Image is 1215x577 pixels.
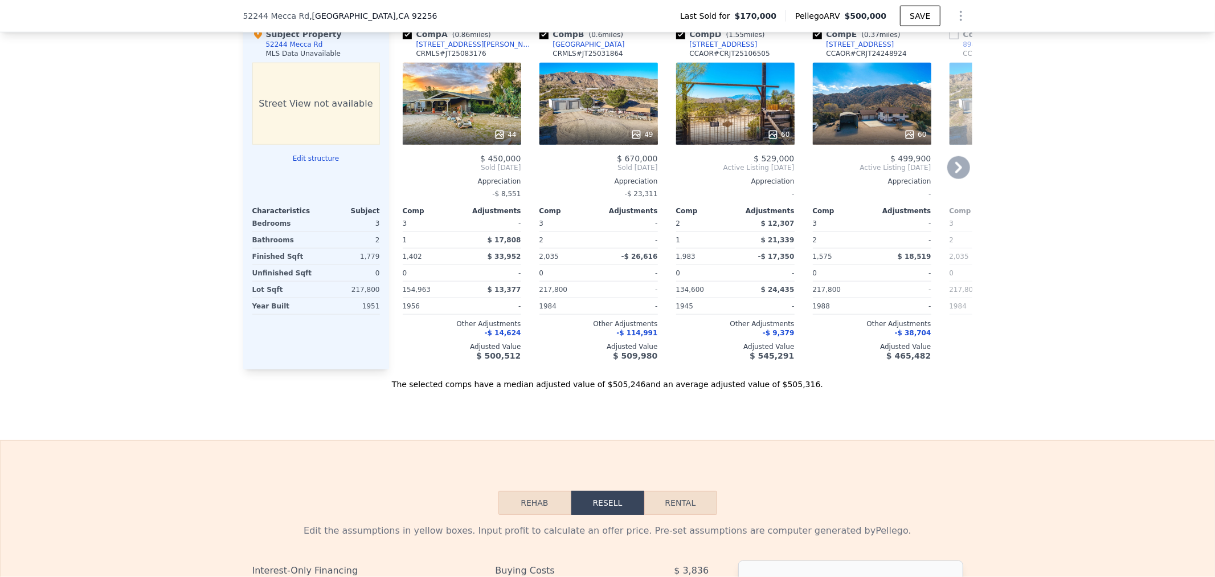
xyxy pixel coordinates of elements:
[539,232,596,248] div: 2
[813,186,931,202] div: -
[738,265,795,281] div: -
[464,265,521,281] div: -
[403,253,422,261] span: 1,402
[754,154,794,163] span: $ 529,000
[963,40,1054,49] div: 8949 Desert Willow Trl # A
[403,177,521,186] div: Appreciation
[676,298,733,314] div: 1945
[676,163,795,172] span: Active Listing [DATE]
[539,342,658,351] div: Adjusted Value
[631,129,653,140] div: 49
[266,40,323,49] div: 52244 Mecca Rd
[266,49,341,58] div: MLS Data Unavailable
[676,319,795,328] div: Other Adjustments
[813,342,931,351] div: Adjusted Value
[690,49,770,58] div: CCAOR # CRJT25106505
[416,49,486,58] div: CRMLS # JT25083176
[584,31,628,39] span: ( miles)
[813,163,931,172] span: Active Listing [DATE]
[963,49,1044,58] div: CCAOR # CRJT25031864
[813,220,817,227] span: 3
[591,31,602,39] span: 0.6
[950,232,1007,248] div: 2
[309,10,437,22] span: , [GEOGRAPHIC_DATA]
[252,265,314,281] div: Unfinished Sqft
[738,298,795,314] div: -
[676,342,795,351] div: Adjusted Value
[252,232,314,248] div: Bathrooms
[464,216,521,231] div: -
[476,351,521,360] span: $ 500,512
[758,253,795,261] span: -$ 17,350
[813,232,870,248] div: 2
[318,232,380,248] div: 2
[403,269,407,277] span: 0
[403,319,521,328] div: Other Adjustments
[539,206,599,216] div: Comp
[599,206,658,216] div: Adjustments
[318,282,380,298] div: 217,800
[813,286,841,294] span: 217,800
[795,10,845,22] span: Pellego ARV
[416,40,535,49] div: [STREET_ADDRESS][PERSON_NAME]
[950,177,1068,186] div: Appreciation
[767,129,789,140] div: 60
[735,10,777,22] span: $170,000
[403,163,521,172] span: Sold [DATE]
[252,29,342,40] div: Subject Property
[539,220,544,227] span: 3
[488,286,521,294] span: $ 13,377
[539,163,658,172] span: Sold [DATE]
[676,186,795,202] div: -
[722,31,770,39] span: ( miles)
[735,206,795,216] div: Adjustments
[539,29,628,40] div: Comp B
[676,206,735,216] div: Comp
[680,10,735,22] span: Last Sold for
[539,286,568,294] span: 217,800
[950,298,1007,314] div: 1984
[950,220,954,227] span: 3
[464,298,521,314] div: -
[813,298,870,314] div: 1988
[895,329,931,337] span: -$ 38,704
[864,31,879,39] span: 0.37
[886,351,931,360] span: $ 465,482
[676,253,696,261] span: 1,983
[845,11,887,21] span: $500,000
[813,269,817,277] span: 0
[252,524,963,538] div: Edit the assumptions in yellow boxes. Input profit to calculate an offer price. Pre-set assumptio...
[539,253,559,261] span: 2,035
[676,29,770,40] div: Comp D
[904,129,926,140] div: 60
[761,236,795,244] span: $ 21,339
[874,216,931,231] div: -
[485,329,521,337] span: -$ 14,624
[318,298,380,314] div: 1951
[950,29,1042,40] div: Comp C
[761,220,795,227] span: $ 12,307
[761,286,795,294] span: $ 24,435
[813,177,931,186] div: Appreciation
[950,319,1068,328] div: Other Adjustments
[571,491,644,515] button: Resell
[403,342,521,351] div: Adjusted Value
[403,298,460,314] div: 1956
[498,491,571,515] button: Rehab
[750,351,794,360] span: $ 545,291
[874,282,931,298] div: -
[676,220,681,227] span: 2
[539,269,544,277] span: 0
[813,253,832,261] span: 1,575
[617,154,657,163] span: $ 670,000
[813,319,931,328] div: Other Adjustments
[252,249,314,265] div: Finished Sqft
[553,40,625,49] div: [GEOGRAPHIC_DATA]
[553,49,623,58] div: CRMLS # JT25031864
[252,206,316,216] div: Characteristics
[539,319,658,328] div: Other Adjustments
[601,232,658,248] div: -
[480,154,521,163] span: $ 450,000
[601,282,658,298] div: -
[601,298,658,314] div: -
